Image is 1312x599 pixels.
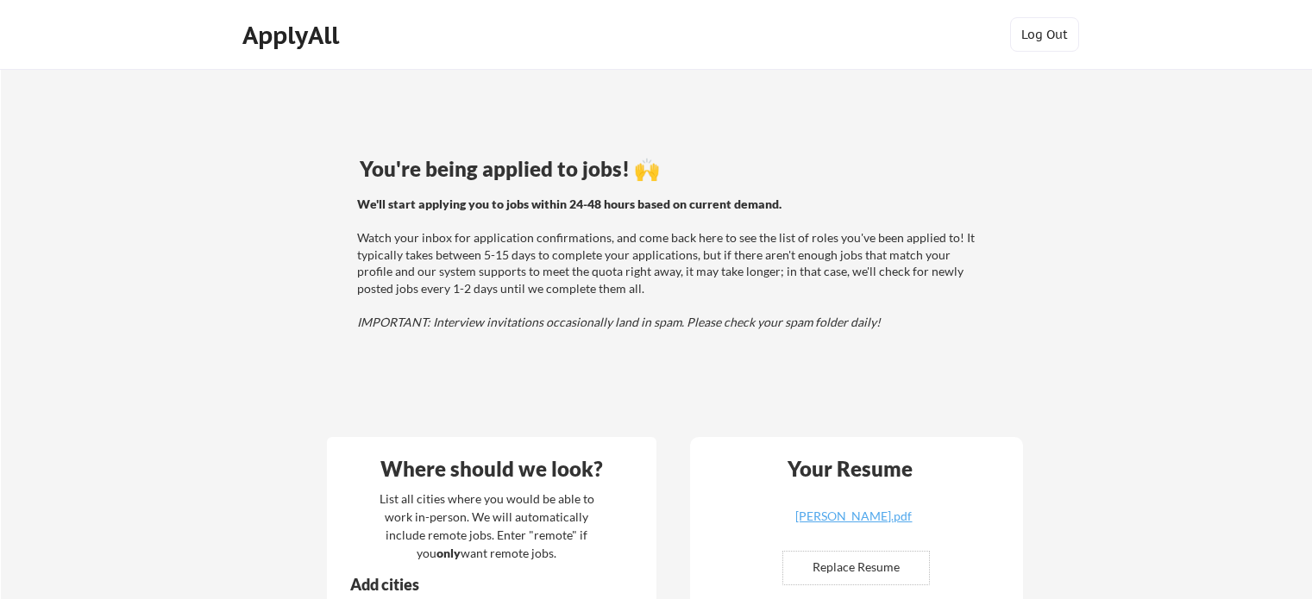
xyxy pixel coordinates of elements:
[368,490,606,562] div: List all cities where you would be able to work in-person. We will automatically include remote j...
[350,577,612,592] div: Add cities
[331,459,652,479] div: Where should we look?
[1010,17,1079,52] button: Log Out
[242,21,344,50] div: ApplyAll
[357,196,979,331] div: Watch your inbox for application confirmations, and come back here to see the list of roles you'v...
[436,546,461,560] strong: only
[765,459,936,479] div: Your Resume
[357,315,881,329] em: IMPORTANT: Interview invitations occasionally land in spam. Please check your spam folder daily!
[751,510,957,537] a: [PERSON_NAME].pdf
[751,510,957,522] div: [PERSON_NAME].pdf
[357,197,782,211] strong: We'll start applying you to jobs within 24-48 hours based on current demand.
[360,159,982,179] div: You're being applied to jobs! 🙌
